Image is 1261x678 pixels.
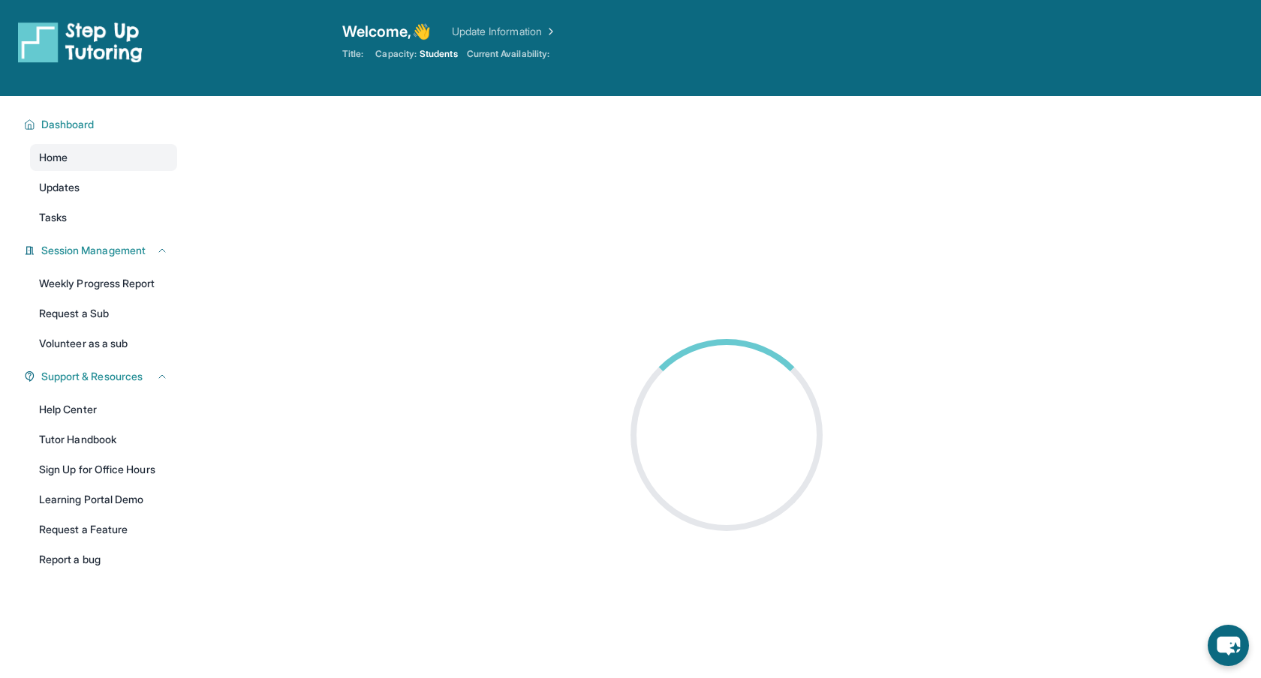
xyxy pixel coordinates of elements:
[30,486,177,513] a: Learning Portal Demo
[41,117,95,132] span: Dashboard
[467,48,549,60] span: Current Availability:
[30,546,177,573] a: Report a bug
[30,300,177,327] a: Request a Sub
[30,204,177,231] a: Tasks
[39,150,68,165] span: Home
[30,426,177,453] a: Tutor Handbook
[452,24,557,39] a: Update Information
[35,243,168,258] button: Session Management
[30,330,177,357] a: Volunteer as a sub
[18,21,143,63] img: logo
[39,180,80,195] span: Updates
[30,516,177,543] a: Request a Feature
[30,270,177,297] a: Weekly Progress Report
[542,24,557,39] img: Chevron Right
[30,396,177,423] a: Help Center
[39,210,67,225] span: Tasks
[30,174,177,201] a: Updates
[30,456,177,483] a: Sign Up for Office Hours
[41,369,143,384] span: Support & Resources
[342,48,363,60] span: Title:
[342,21,431,42] span: Welcome, 👋
[1208,625,1249,666] button: chat-button
[30,144,177,171] a: Home
[41,243,146,258] span: Session Management
[375,48,417,60] span: Capacity:
[35,369,168,384] button: Support & Resources
[35,117,168,132] button: Dashboard
[420,48,458,60] span: Students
